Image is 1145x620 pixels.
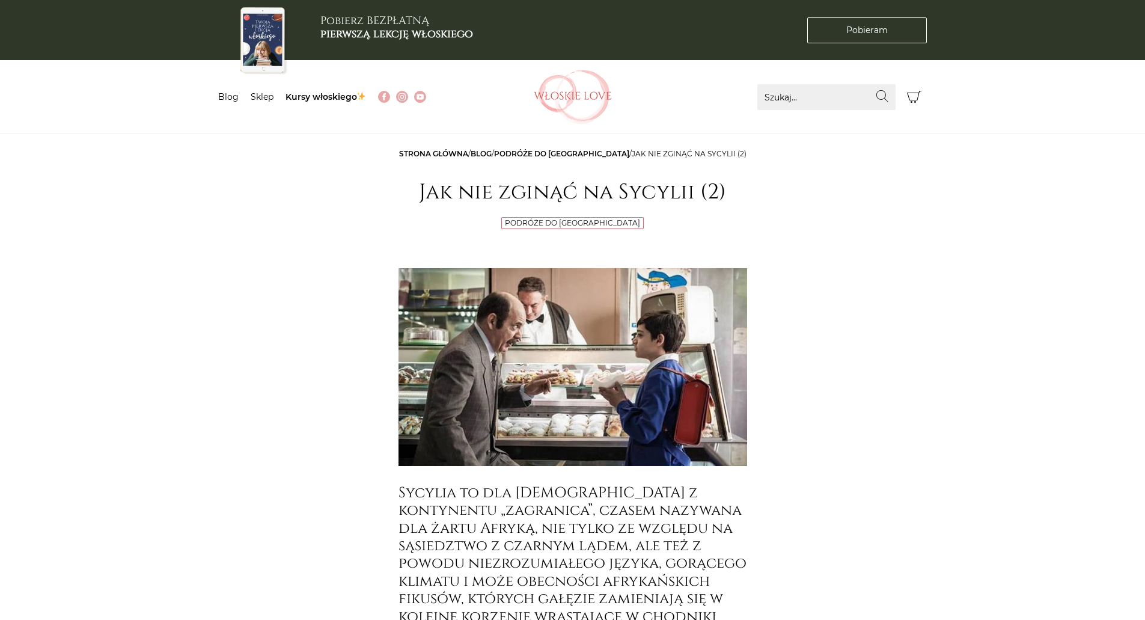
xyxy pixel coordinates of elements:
img: ✨ [357,92,365,100]
img: Włoskielove [534,70,612,124]
h1: Jak nie zginąć na Sycylii (2) [398,180,747,205]
a: Strona główna [399,149,468,158]
input: Szukaj... [757,84,896,110]
span: / / / [399,149,747,158]
a: Kursy włoskiego [285,91,367,102]
a: Podróże do [GEOGRAPHIC_DATA] [505,218,640,227]
a: Blog [218,91,239,102]
span: Jak nie zginąć na Sycylii (2) [632,149,747,158]
button: Koszyk [902,84,927,110]
a: Podróże do [GEOGRAPHIC_DATA] [494,149,629,158]
span: Pobieram [846,24,888,37]
a: Sklep [251,91,273,102]
a: Blog [471,149,492,158]
a: Pobieram [807,17,927,43]
h3: Pobierz BEZPŁATNĄ [320,14,473,40]
b: pierwszą lekcję włoskiego [320,26,473,41]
